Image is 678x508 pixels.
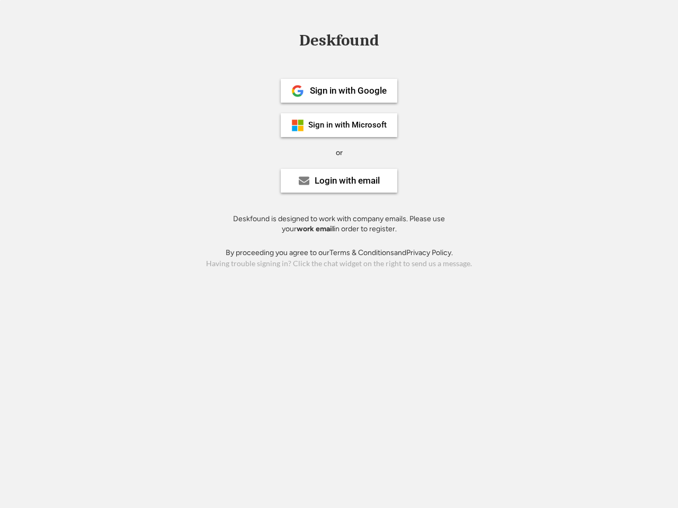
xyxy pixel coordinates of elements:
div: or [336,148,343,158]
div: Sign in with Google [310,86,387,95]
strong: work email [297,224,334,233]
a: Privacy Policy. [406,248,453,257]
div: By proceeding you agree to our and [226,248,453,258]
div: Deskfound is designed to work with company emails. Please use your in order to register. [220,214,458,234]
img: ms-symbollockup_mssymbol_19.png [291,119,304,132]
a: Terms & Conditions [329,248,394,257]
div: Sign in with Microsoft [308,121,387,129]
div: Deskfound [294,32,384,49]
img: 1024px-Google__G__Logo.svg.png [291,85,304,97]
div: Login with email [315,176,380,185]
